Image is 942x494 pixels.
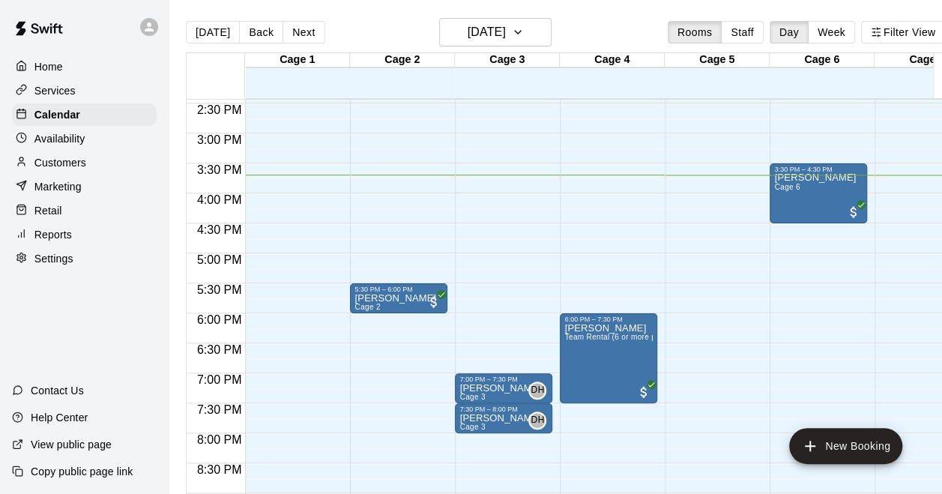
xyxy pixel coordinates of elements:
span: Cage 6 [774,183,800,191]
div: 3:30 PM – 4:30 PM: Cage 6 [770,163,867,223]
span: All customers have paid [846,205,861,220]
button: Week [808,21,855,43]
div: Cage 6 [770,53,875,67]
p: Calendar [34,107,80,122]
button: Staff [721,21,764,43]
a: Services [12,79,157,102]
span: 8:30 PM [193,463,246,476]
button: Next [283,21,324,43]
span: Cage 2 [354,303,380,311]
div: 5:30 PM – 6:00 PM: Eric Yuen [350,283,447,313]
p: Home [34,59,63,74]
h6: [DATE] [468,22,506,43]
div: 6:00 PM – 7:30 PM [564,316,653,323]
div: 7:00 PM – 7:30 PM [459,376,548,383]
div: 7:30 PM – 8:00 PM: Eli Hull [455,403,552,433]
a: Customers [12,151,157,174]
div: 7:30 PM – 8:00 PM [459,406,548,413]
span: DH [531,383,544,398]
span: 4:00 PM [193,193,246,206]
span: 3:00 PM [193,133,246,146]
span: Cage 3 [459,393,485,401]
p: Copy public page link [31,464,133,479]
div: Cage 5 [665,53,770,67]
div: 3:30 PM – 4:30 PM [774,166,863,173]
span: Team Rental (6 or more players) [564,333,680,341]
span: 2:30 PM [193,103,246,116]
div: 6:00 PM – 7:30 PM: Ernest Hernandez [560,313,657,403]
p: Services [34,83,76,98]
div: Cage 3 [455,53,560,67]
button: Rooms [668,21,722,43]
p: Settings [34,251,73,266]
div: 5:30 PM – 6:00 PM [354,286,443,293]
span: 5:30 PM [193,283,246,296]
span: 6:30 PM [193,343,246,356]
div: Dean Hull [528,382,546,400]
p: Help Center [31,410,88,425]
div: Cage 1 [245,53,350,67]
p: View public page [31,437,112,452]
button: Day [770,21,809,43]
span: DH [531,413,544,428]
span: 7:00 PM [193,373,246,386]
p: Reports [34,227,72,242]
p: Contact Us [31,383,84,398]
span: Cage 3 [459,423,485,431]
span: 7:30 PM [193,403,246,416]
a: Home [12,55,157,78]
a: Settings [12,247,157,270]
span: Dean Hull [534,412,546,430]
button: [DATE] [186,21,240,43]
span: 5:00 PM [193,253,246,266]
span: All customers have paid [426,295,441,310]
a: Reports [12,223,157,246]
a: Calendar [12,103,157,126]
div: Dean Hull [528,412,546,430]
span: 6:00 PM [193,313,246,326]
button: [DATE] [439,18,552,46]
p: Marketing [34,179,82,194]
button: add [789,428,902,464]
div: Cage 2 [350,53,455,67]
p: Customers [34,155,86,170]
div: 7:00 PM – 7:30 PM: Eli Hull [455,373,552,403]
a: Availability [12,127,157,150]
p: Availability [34,131,85,146]
span: 8:00 PM [193,433,246,446]
div: Cage 4 [560,53,665,67]
a: Marketing [12,175,157,198]
span: 3:30 PM [193,163,246,176]
span: Dean Hull [534,382,546,400]
button: Back [239,21,283,43]
span: All customers have paid [636,385,651,400]
p: Retail [34,203,62,218]
a: Retail [12,199,157,222]
span: 4:30 PM [193,223,246,236]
